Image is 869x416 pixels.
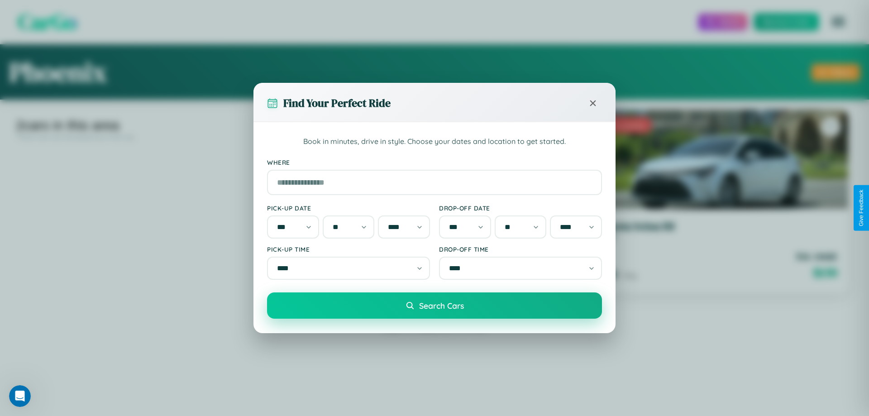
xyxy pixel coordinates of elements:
[267,292,602,319] button: Search Cars
[267,204,430,212] label: Pick-up Date
[439,245,602,253] label: Drop-off Time
[439,204,602,212] label: Drop-off Date
[267,158,602,166] label: Where
[267,245,430,253] label: Pick-up Time
[267,136,602,148] p: Book in minutes, drive in style. Choose your dates and location to get started.
[283,96,391,110] h3: Find Your Perfect Ride
[419,301,464,311] span: Search Cars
